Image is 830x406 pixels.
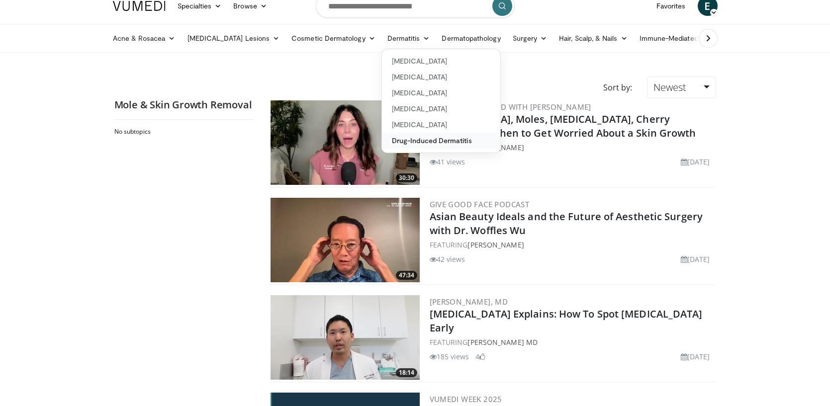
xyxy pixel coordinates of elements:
[430,240,714,250] div: FEATURING
[430,297,508,307] a: [PERSON_NAME], MD
[596,77,640,98] div: Sort by:
[382,117,500,133] a: [MEDICAL_DATA]
[430,112,696,140] a: [MEDICAL_DATA], Moles, [MEDICAL_DATA], Cherry Angiomas & When to Get Worried About a Skin Growth
[396,271,417,280] span: 47:34
[114,128,251,136] h2: No subtopics
[430,142,714,153] div: FEATURING
[430,199,530,209] a: Give Good Face Podcast
[396,368,417,377] span: 18:14
[430,307,703,334] a: [MEDICAL_DATA] Explains: How To Spot [MEDICAL_DATA] Early
[681,254,710,264] li: [DATE]
[436,28,506,48] a: Dermatopathology
[381,28,436,48] a: Dermatitis
[182,28,286,48] a: [MEDICAL_DATA] Lesions
[114,98,254,111] h2: Mole & Skin Growth Removal
[430,254,465,264] li: 42 views
[634,28,714,48] a: Immune-Mediated
[382,85,500,101] a: [MEDICAL_DATA]
[430,102,591,112] a: Radiance Revealed with [PERSON_NAME]
[271,295,420,380] a: 18:14
[271,198,420,282] img: 976a2217-c166-4bdd-8f63-b25bb4295dc2.300x170_q85_crop-smart_upscale.jpg
[430,394,502,404] a: Vumedi Week 2025
[396,173,417,182] span: 30:30
[271,198,420,282] a: 47:34
[430,351,469,362] li: 185 views
[681,351,710,362] li: [DATE]
[430,210,703,237] a: Asian Beauty Ideals and the Future of Aesthetic Surgery with Dr. Woffles Wu
[553,28,633,48] a: Hair, Scalp, & Nails
[647,77,716,98] a: Newest
[382,101,500,117] a: [MEDICAL_DATA]
[475,351,485,362] li: 4
[467,240,524,249] a: [PERSON_NAME]
[382,69,500,85] a: [MEDICAL_DATA]
[271,100,420,185] a: 30:30
[382,53,500,69] a: [MEDICAL_DATA]
[271,100,420,185] img: b92a9d8a-7c6d-4c28-a338-93702c4a46ad.300x170_q85_crop-smart_upscale.jpg
[382,133,500,149] a: Drug-Induced Dermatitis
[113,1,166,11] img: VuMedi Logo
[271,295,420,380] img: 3a6debdd-43bd-4619-92d6-706b5511afd1.300x170_q85_crop-smart_upscale.jpg
[653,81,686,94] span: Newest
[285,28,381,48] a: Cosmetic Dermatology
[507,28,553,48] a: Surgery
[467,337,538,347] a: [PERSON_NAME] MD
[430,337,714,347] div: FEATURING
[681,157,710,167] li: [DATE]
[107,28,182,48] a: Acne & Rosacea
[430,157,465,167] li: 41 views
